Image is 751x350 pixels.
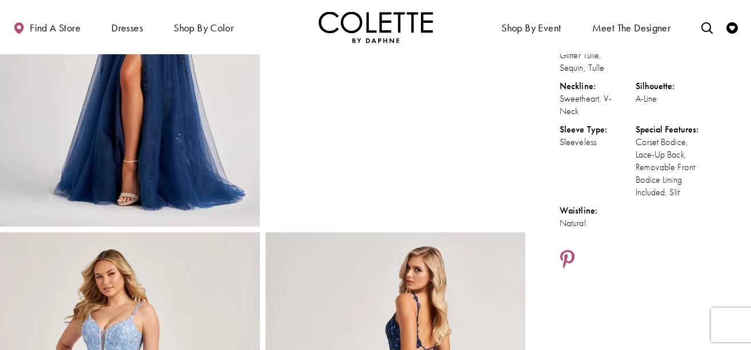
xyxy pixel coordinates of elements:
span: Find a store [30,22,81,34]
img: Colette by Daphne [319,11,433,43]
a: Share using Pinterest - Opens in new tab [560,250,575,271]
div: Neckline: [560,80,636,92]
a: Meet the designer [589,11,674,43]
span: Shop By Event [501,22,561,34]
div: Special Features: [636,123,712,136]
div: Sleeve Type: [560,123,636,136]
div: Sleeveless [560,136,636,148]
div: Natural [560,217,636,230]
a: Toggle search [698,11,716,43]
span: Shop by color [171,11,236,43]
span: Dresses [111,22,143,34]
span: Shop by color [174,22,234,34]
div: Waistline: [560,204,636,217]
div: Silhouette: [636,80,712,92]
div: Corset Bodice, Lace-Up Back, Removable Front Bodice Lining Included, Slit [636,136,712,199]
div: Applique, Beading, Glitter Tulle, Sequin, Tulle [560,37,636,74]
a: Find a store [10,11,83,43]
a: Check Wishlist [724,11,741,43]
span: Meet the designer [592,22,671,34]
div: Sweetheart, V-Neck [560,92,636,118]
span: Shop By Event [499,11,564,43]
a: Visit Home Page [319,11,433,43]
div: A-Line [636,92,712,105]
span: Dresses [109,11,146,43]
